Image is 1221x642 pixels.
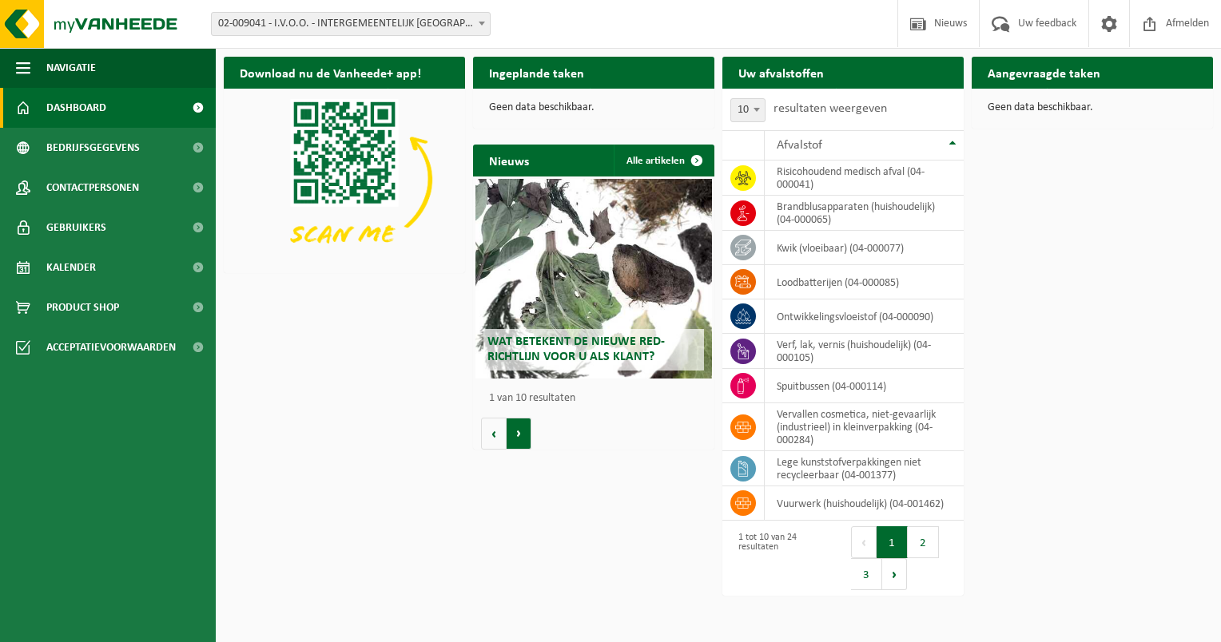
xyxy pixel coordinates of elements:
[507,418,531,450] button: Volgende
[765,265,964,299] td: loodbatterijen (04-000085)
[730,98,766,122] span: 10
[473,57,600,88] h2: Ingeplande taken
[765,403,964,451] td: vervallen cosmetica, niet-gevaarlijk (industrieel) in kleinverpakking (04-000284)
[46,327,176,367] span: Acceptatievoorwaarden
[730,525,835,592] div: 1 tot 10 van 24 resultaten
[487,335,665,363] span: Wat betekent de nieuwe RED-richtlijn voor u als klant?
[972,57,1116,88] h2: Aangevraagde taken
[765,160,964,196] td: risicohoudend medisch afval (04-000041)
[46,208,106,248] span: Gebruikers
[224,57,437,88] h2: Download nu de Vanheede+ app!
[46,248,96,287] span: Kalender
[46,128,140,168] span: Bedrijfsgegevens
[908,526,939,558] button: 2
[851,558,882,590] button: 3
[46,168,139,208] span: Contactpersonen
[212,13,490,35] span: 02-009041 - I.V.O.O. - INTERGEMEENTELIJK CP - OOSTENDE
[489,102,698,113] p: Geen data beschikbaar.
[46,287,119,327] span: Product Shop
[211,12,491,36] span: 02-009041 - I.V.O.O. - INTERGEMEENTELIJK CP - OOSTENDE
[988,102,1197,113] p: Geen data beschikbaar.
[473,145,545,176] h2: Nieuws
[614,145,713,176] a: Alle artikelen
[774,102,887,115] label: resultaten weergeven
[475,179,712,378] a: Wat betekent de nieuwe RED-richtlijn voor u als klant?
[731,99,765,121] span: 10
[765,451,964,486] td: Lege kunststofverpakkingen niet recycleerbaar (04-001377)
[722,57,840,88] h2: Uw afvalstoffen
[777,139,822,152] span: Afvalstof
[765,231,964,265] td: kwik (vloeibaar) (04-000077)
[765,369,964,403] td: spuitbussen (04-000114)
[765,299,964,334] td: ontwikkelingsvloeistof (04-000090)
[882,558,907,590] button: Next
[224,89,465,270] img: Download de VHEPlus App
[765,486,964,521] td: vuurwerk (huishoudelijk) (04-001462)
[765,334,964,369] td: verf, lak, vernis (huishoudelijk) (04-000105)
[851,526,877,558] button: Previous
[46,48,96,88] span: Navigatie
[489,393,706,404] p: 1 van 10 resultaten
[765,196,964,231] td: brandblusapparaten (huishoudelijk) (04-000065)
[46,88,106,128] span: Dashboard
[481,418,507,450] button: Vorige
[877,526,908,558] button: 1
